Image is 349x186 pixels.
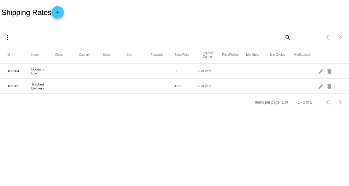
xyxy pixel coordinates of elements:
[31,81,55,92] mat-cell: Tracked Delivery
[79,53,90,57] button: Change sorting for Country
[7,82,31,89] mat-cell: 188103
[322,31,334,44] button: Previous page
[151,53,164,57] button: Change sorting for Postcode
[334,96,347,108] button: Next page
[198,82,222,89] mat-cell: Flat rate
[54,10,61,17] mat-icon: add
[174,53,189,57] button: Change sorting for BasePrice
[7,53,10,57] button: Change sorting for Id
[298,100,312,104] div: 1 - 2 of 2
[294,53,310,57] button: Change sorting for MinSubtotal
[127,53,132,57] button: Change sorting for City
[255,100,280,104] div: Items per page:
[282,100,288,104] div: 100
[270,53,285,57] button: Change sorting for MinCycles
[246,53,259,57] button: Change sorting for MinUnits
[318,66,325,76] mat-icon: edit
[103,53,110,57] button: Change sorting for State
[4,34,11,41] mat-icon: more_vert
[55,53,63,57] button: Change sorting for Class
[198,51,217,58] button: Change sorting for ShippingCarrier
[334,31,347,44] button: Next page
[284,32,291,42] mat-icon: search
[326,66,333,76] mat-icon: delete
[7,67,31,74] mat-cell: 188104
[174,67,198,74] mat-cell: 0
[31,66,55,77] mat-cell: Donation Box
[222,53,239,57] button: Change sorting for PricePerUnit
[326,81,333,91] mat-icon: delete
[322,96,334,108] button: Previous page
[31,53,40,57] button: Change sorting for Name
[2,6,64,18] h2: Shipping Rates
[174,82,198,89] mat-cell: 4.99
[318,81,325,91] mat-icon: edit
[198,67,222,74] mat-cell: Flat rate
